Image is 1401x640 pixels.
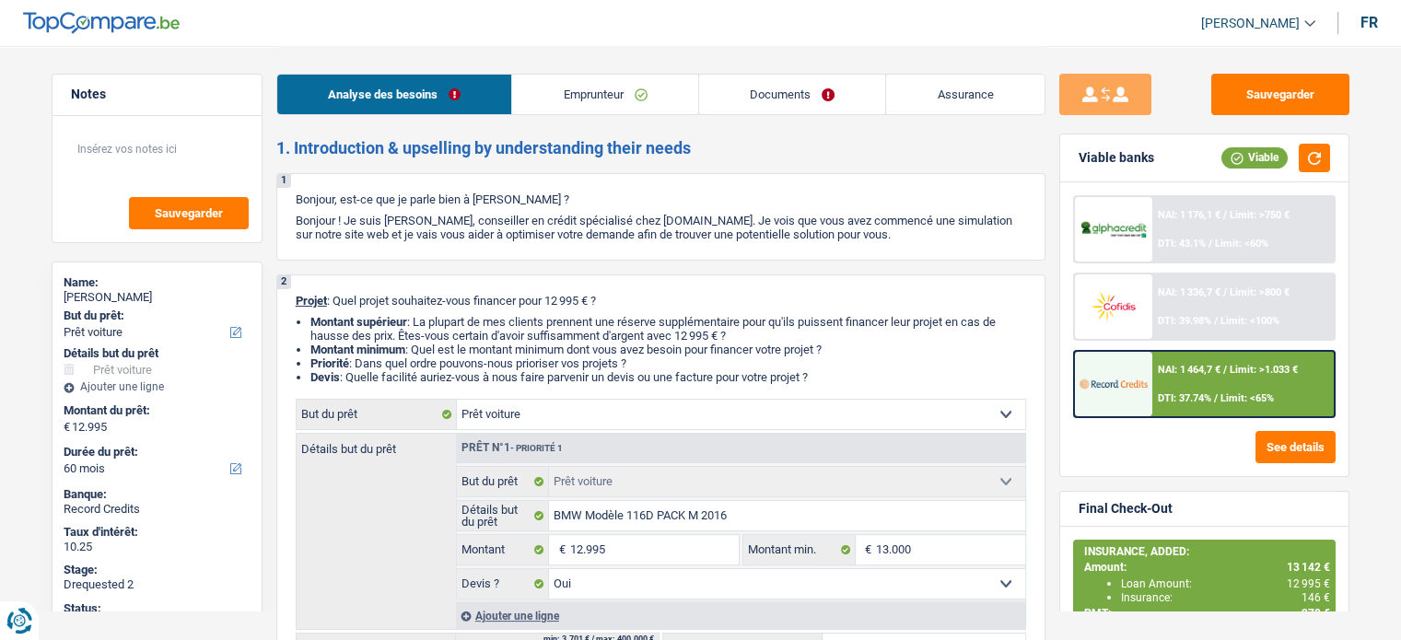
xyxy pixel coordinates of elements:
img: AlphaCredit [1080,219,1148,240]
div: Banque: [64,487,251,502]
a: Assurance [886,75,1045,114]
li: : Quelle facilité auriez-vous à nous faire parvenir un devis ou une facture pour votre projet ? [310,370,1026,384]
a: Emprunteur [512,75,698,114]
strong: Priorité [310,356,349,370]
span: Limit: <65% [1220,392,1274,404]
span: Projet [296,294,327,308]
button: See details [1255,431,1336,463]
span: € [549,535,569,564]
li: : La plupart de mes clients prennent une réserve supplémentaire pour qu'ils puissent financer leu... [310,315,1026,343]
div: Viable [1221,147,1288,168]
p: Bonjour ! Je suis [PERSON_NAME], conseiller en crédit spécialisé chez [DOMAIN_NAME]. Je vois que ... [296,214,1026,241]
span: NAI: 1 176,1 € [1158,209,1220,221]
span: Limit: <60% [1215,238,1268,250]
span: / [1223,364,1227,376]
h2: 1. Introduction & upselling by understanding their needs [276,138,1045,158]
div: PMT: [1084,607,1330,620]
div: Prêt n°1 [457,442,567,454]
p: Bonjour, est-ce que je parle bien à [PERSON_NAME] ? [296,192,1026,206]
label: Devis ? [457,569,550,599]
span: Limit: >1.033 € [1230,364,1298,376]
div: Insurance: [1121,591,1330,604]
span: DTI: 43.1% [1158,238,1206,250]
label: Montant [457,535,550,564]
div: 2 [277,275,291,289]
strong: Montant minimum [310,343,405,356]
a: [PERSON_NAME] [1186,8,1315,39]
div: Final Check-Out [1079,501,1173,517]
span: € [64,420,70,435]
span: DTI: 39.98% [1158,315,1211,327]
span: Limit: <100% [1220,315,1279,327]
a: Analyse des besoins [277,75,512,114]
label: Montant min. [743,535,856,564]
label: But du prêt [297,400,457,429]
span: / [1223,209,1227,221]
span: / [1214,315,1218,327]
div: Amount: [1084,561,1330,574]
img: Record Credits [1080,367,1148,401]
a: Documents [699,75,886,114]
li: : Dans quel ordre pouvons-nous prioriser vos projets ? [310,356,1026,370]
span: Sauvegarder [155,207,223,219]
p: : Quel projet souhaitez-vous financer pour 12 995 € ? [296,294,1026,308]
span: Devis [310,370,340,384]
label: Détails but du prêt [297,434,456,455]
strong: Montant supérieur [310,315,407,329]
label: But du prêt: [64,308,247,323]
span: / [1214,392,1218,404]
label: Détails but du prêt [457,501,550,530]
div: Viable banks [1079,150,1154,166]
span: / [1223,286,1227,298]
div: INSURANCE, ADDED: [1084,545,1330,558]
span: [PERSON_NAME] [1201,16,1300,31]
div: Name: [64,275,251,290]
img: TopCompare Logo [23,12,180,34]
img: Cofidis [1080,289,1148,323]
span: 146 € [1302,591,1330,604]
span: NAI: 1 464,7 € [1158,364,1220,376]
div: Taux d'intérêt: [64,525,251,540]
div: Status: [64,601,251,616]
button: Sauvegarder [129,197,249,229]
div: Loan Amount: [1121,577,1330,590]
span: 13 142 € [1287,561,1330,574]
div: Stage: [64,563,251,577]
span: / [1208,238,1212,250]
div: Record Credits [64,502,251,517]
div: Ajouter une ligne [456,602,1025,629]
div: Détails but du prêt [64,346,251,361]
div: Drequested 2 [64,577,251,592]
h5: Notes [71,87,243,102]
label: Montant du prêt: [64,403,247,418]
li: : Quel est le montant minimum dont vous avez besoin pour financer votre projet ? [310,343,1026,356]
span: 12 995 € [1287,577,1330,590]
label: But du prêt [457,467,550,496]
span: 278 € [1302,607,1330,620]
div: 10.25 [64,540,251,554]
span: DTI: 37.74% [1158,392,1211,404]
span: € [856,535,876,564]
div: fr [1360,14,1378,31]
span: - Priorité 1 [510,443,563,453]
span: NAI: 1 336,7 € [1158,286,1220,298]
span: Limit: >800 € [1230,286,1290,298]
div: Ajouter une ligne [64,380,251,393]
label: Durée du prêt: [64,445,247,460]
span: Limit: >750 € [1230,209,1290,221]
div: [PERSON_NAME] [64,290,251,305]
button: Sauvegarder [1211,74,1349,115]
div: 1 [277,174,291,188]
